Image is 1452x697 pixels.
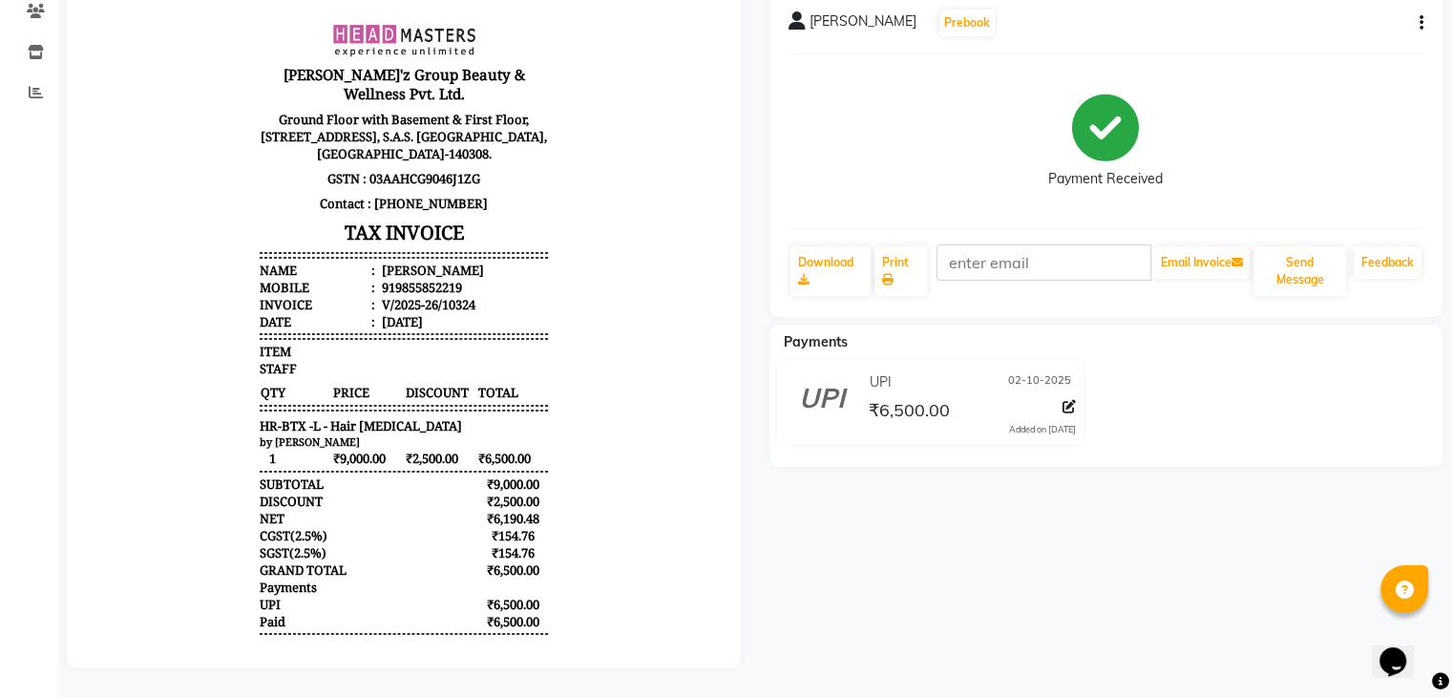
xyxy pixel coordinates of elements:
[174,208,462,242] h3: TAX INVOICE
[391,519,462,537] div: ₹154.76
[285,254,289,271] span: :
[174,485,237,502] div: DISCOUNT
[174,306,289,323] div: Date
[174,519,242,537] div: ( )
[174,183,462,208] p: Contact : [PHONE_NUMBER]
[174,99,462,158] p: Ground Floor with Basement & First Floor, [STREET_ADDRESS], S.A.S. [GEOGRAPHIC_DATA],[GEOGRAPHIC_...
[174,441,244,460] span: 1
[391,468,462,485] div: ₹9,000.00
[208,537,236,554] span: 2.5%
[174,588,195,605] span: UPI
[874,246,927,296] a: Print
[174,288,289,306] div: Invoice
[1372,621,1433,678] iframe: chat widget
[292,271,376,288] div: 919855852219
[174,158,462,183] p: GSTN : 03AAHCG9046J1ZG
[174,519,204,537] span: CGST
[939,10,995,36] button: Prebook
[391,441,462,460] span: ₹6,500.00
[1048,169,1163,189] div: Payment Received
[391,588,462,605] div: ₹6,500.00
[174,352,211,370] span: STAFF
[174,537,203,554] span: SGST
[1354,246,1421,279] a: Feedback
[292,288,389,306] div: V/2025-26/10324
[174,502,199,519] div: NET
[174,254,289,271] div: Name
[391,554,462,571] div: ₹6,500.00
[868,399,949,426] span: ₹6,500.00
[1152,246,1250,279] button: Email Invoice
[174,571,231,588] div: Payments
[174,468,238,485] div: SUBTOTAL
[810,11,916,38] span: [PERSON_NAME]
[790,246,872,296] a: Download
[174,410,376,427] span: HR-BTX -L - Hair [MEDICAL_DATA]
[174,537,241,554] div: ( )
[319,375,389,394] span: DISCOUNT
[1008,372,1071,392] span: 02-10-2025
[391,605,462,623] div: ₹6,500.00
[784,333,848,350] span: Payments
[285,271,289,288] span: :
[174,554,261,571] div: GRAND TOTAL
[174,605,200,623] div: Paid
[246,375,317,394] span: PRICE
[246,15,389,50] img: file_1726229837424.jpg
[391,375,462,394] span: TOTAL
[174,375,244,394] span: QTY
[319,441,389,460] span: ₹2,500.00
[869,372,891,392] span: UPI
[174,53,462,99] h3: [PERSON_NAME]'z Group Beauty & Wellness Pvt. Ltd.
[174,335,205,352] span: ITEM
[285,288,289,306] span: :
[391,502,462,519] div: ₹6,190.48
[246,441,317,460] span: ₹9,000.00
[1009,423,1076,436] div: Added on [DATE]
[391,485,462,502] div: ₹2,500.00
[174,271,289,288] div: Mobile
[936,244,1151,281] input: enter email
[391,537,462,554] div: ₹154.76
[174,427,274,441] small: by [PERSON_NAME]
[1253,246,1346,296] button: Send Message
[209,519,237,537] span: 2.5%
[292,254,398,271] div: [PERSON_NAME]
[285,306,289,323] span: :
[292,306,337,323] div: [DATE]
